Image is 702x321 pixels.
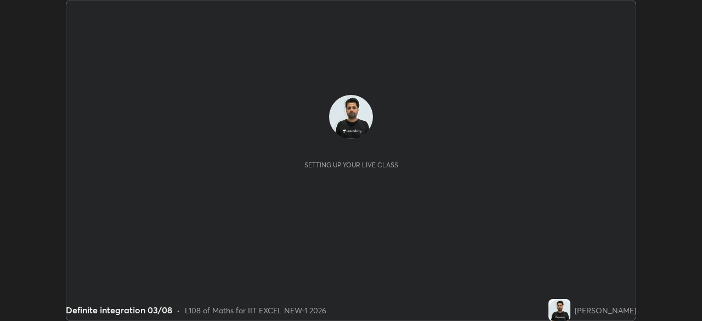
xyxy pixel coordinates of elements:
[548,299,570,321] img: d48540decc314834be1d57de48c05c47.jpg
[177,305,180,316] div: •
[575,305,636,316] div: [PERSON_NAME]
[304,161,398,169] div: Setting up your live class
[66,303,172,317] div: Definite integration 03/08
[329,95,373,139] img: d48540decc314834be1d57de48c05c47.jpg
[185,305,326,316] div: L108 of Maths for IIT EXCEL NEW-1 2026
